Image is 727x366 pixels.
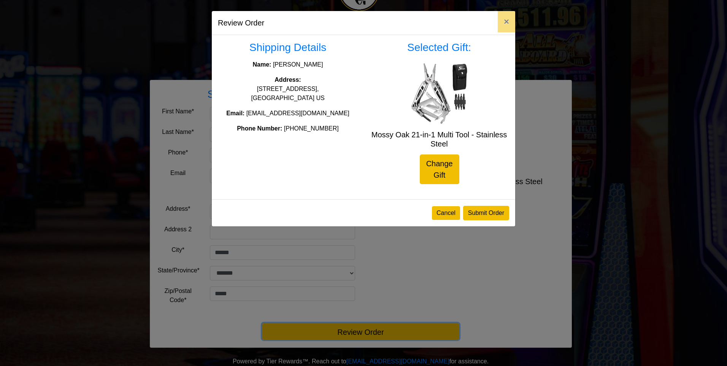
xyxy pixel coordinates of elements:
h3: Shipping Details [218,41,358,54]
h3: Selected Gift: [369,41,509,54]
span: [EMAIL_ADDRESS][DOMAIN_NAME] [246,110,349,116]
span: [STREET_ADDRESS], [GEOGRAPHIC_DATA] US [251,86,324,101]
button: Close [498,11,515,32]
span: [PHONE_NUMBER] [284,125,339,132]
strong: Email: [226,110,244,116]
h5: Mossy Oak 21-in-1 Multi Tool - Stainless Steel [369,130,509,148]
button: Cancel [432,206,460,220]
h5: Review Order [218,17,264,29]
strong: Address: [275,76,301,83]
img: Mossy Oak 21-in-1 Multi Tool - Stainless Steel [409,63,470,124]
span: × [504,16,509,27]
strong: Name: [253,61,271,68]
button: Submit Order [463,206,509,220]
span: [PERSON_NAME] [273,61,323,68]
a: Change Gift [420,154,459,184]
strong: Phone Number: [237,125,282,132]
